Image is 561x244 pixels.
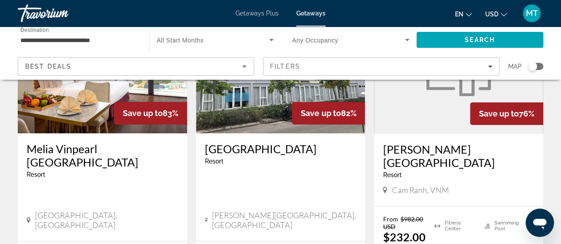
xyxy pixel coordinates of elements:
[296,10,326,17] a: Getaways
[35,210,178,230] span: [GEOGRAPHIC_DATA], [GEOGRAPHIC_DATA]
[20,27,49,33] span: Destination
[383,143,534,169] a: [PERSON_NAME][GEOGRAPHIC_DATA]
[485,11,498,18] span: USD
[123,108,163,118] span: Save up to
[470,102,543,125] div: 76%
[465,36,495,43] span: Search
[494,220,528,232] span: Swimming Pool
[20,35,137,46] input: Select destination
[455,11,463,18] span: en
[27,142,178,169] a: Melia Vinpearl [GEOGRAPHIC_DATA]
[25,61,247,72] mat-select: Sort by
[520,4,543,23] button: User Menu
[114,102,187,124] div: 83%
[212,210,356,230] span: [PERSON_NAME][GEOGRAPHIC_DATA], [GEOGRAPHIC_DATA]
[485,8,507,20] button: Change currency
[526,209,554,237] iframe: Кнопка запуска окна обмена сообщениями
[18,2,106,25] a: Travorium
[508,60,522,73] span: Map
[383,215,398,223] span: From
[235,10,279,17] a: Getaways Plus
[157,37,204,44] span: All Start Months
[479,109,519,118] span: Save up to
[383,171,401,178] span: Resort
[392,185,448,195] span: Cam Ranh, VNM
[25,63,71,70] span: Best Deals
[292,102,365,124] div: 82%
[270,63,300,70] span: Filters
[292,37,338,44] span: Any Occupancy
[383,215,423,230] span: $982.00 USD
[263,57,499,76] button: Filters
[301,108,341,118] span: Save up to
[205,158,224,165] span: Resort
[416,32,543,48] button: Search
[27,171,45,178] span: Resort
[526,9,538,18] span: MT
[445,220,478,232] span: Fitness Center
[455,8,472,20] button: Change language
[205,142,357,155] a: [GEOGRAPHIC_DATA]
